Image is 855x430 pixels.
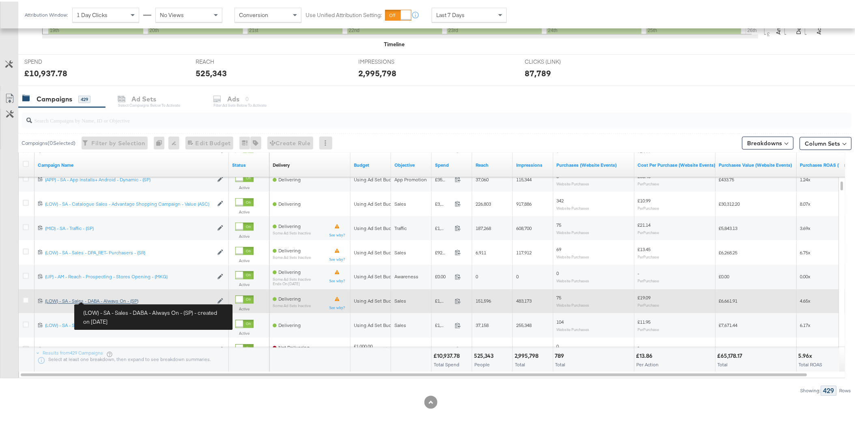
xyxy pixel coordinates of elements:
[435,160,469,167] a: The total amount spent to date.
[278,343,310,349] span: Not Delivering
[273,302,311,307] sub: Some Ad Sets Inactive
[278,199,301,205] span: Delivering
[795,12,803,33] text: Delivery
[45,175,213,181] div: (APP) - SA - App Installs+ Android - Dynamic - (SP)
[278,321,301,327] span: Delivering
[273,254,311,258] sub: Some Ad Sets Inactive
[232,160,266,167] a: Shows the current state of your Ad Campaign.
[196,56,256,64] span: REACH
[435,175,452,181] span: £350.59
[476,160,510,167] a: The number of people your ad was served to.
[636,351,655,359] div: £13.86
[638,245,651,251] span: £13.45
[45,321,213,328] a: (LOW) - SA - Sales - DPA_RET - ATC + Viewed 30d - Always On - (SR)
[354,321,399,327] div: Using Ad Set Budget
[515,360,525,366] span: Total
[45,297,213,303] div: (LOW) - SA - Sales - DABA - Always On - (SP)
[800,248,811,254] span: 6.75x
[306,10,382,17] label: Use Unified Attribution Setting:
[516,224,532,230] span: 608,700
[354,248,399,254] div: Using Ad Set Budget
[476,175,489,181] span: 37,060
[354,175,399,181] div: Using Ad Set Budget
[557,245,562,251] span: 69
[77,10,108,17] span: 1 Day Clicks
[638,318,651,324] span: £11.95
[557,204,590,209] sub: Website Purchases
[278,295,301,301] span: Delivering
[354,224,399,230] div: Using Ad Set Budget
[37,93,72,102] div: Campaigns
[515,351,541,359] div: 2,995,798
[719,160,794,167] a: The total value of the purchase actions tracked by your Custom Audience pixel on your website aft...
[638,180,659,185] sub: Per Purchase
[719,199,740,205] span: £30,312.20
[719,224,738,230] span: £5,843.13
[384,39,405,47] div: Timeline
[434,360,459,366] span: Total Spend
[638,220,651,226] span: £21.14
[638,277,659,282] sub: Per Purchase
[821,384,837,394] div: 429
[556,360,566,366] span: Total
[24,11,68,16] div: Attribution Window:
[45,199,213,206] a: (LOW) - SA - Catalogue Sales - Advantage Shopping Campaign - Value (ASC)
[354,160,388,167] a: The maximum amount you're willing to spend on your ads, on average each day or over the lifetime ...
[816,14,823,33] text: Actions
[638,160,716,167] a: The average cost for each purchase tracked by your Custom Audience pixel on your website after pe...
[638,301,659,306] sub: Per Purchase
[394,175,427,181] span: App Promotion
[235,305,254,310] label: Active
[557,301,590,306] sub: Website Purchases
[24,56,85,64] span: SPEND
[557,220,562,226] span: 75
[476,224,491,230] span: 187,268
[516,321,532,327] span: 255,348
[394,160,429,167] a: Your campaign's objective.
[557,269,559,275] span: 0
[516,160,550,167] a: The number of times your ad was served. On mobile apps an ad is counted as served the first time ...
[273,229,311,234] sub: Some Ad Sets Inactive
[38,160,226,167] a: Your campaign name.
[394,224,407,230] span: Traffic
[154,135,168,148] div: 0
[354,297,399,303] div: Using Ad Set Budget
[800,387,821,392] div: Showing:
[45,272,213,279] a: (UP) - AM - Reach - Prospecting - Stores Opening - (MKG)
[273,160,290,167] div: Delivery
[557,277,590,282] sub: Website Purchases
[435,224,452,230] span: £1,585.58
[557,293,562,299] span: 75
[638,196,651,202] span: £10.99
[435,321,452,327] span: £1,242.77
[516,297,532,303] span: 483,173
[717,351,745,359] div: £65,178.17
[839,387,852,392] div: Rows
[354,342,373,348] div: £1,000.00
[435,199,452,205] span: £3,757.12
[45,248,213,254] div: (LOW) - SA - Sales - DPA_RET- Purchasers - (SR)
[476,248,486,254] span: 6,911
[22,138,75,145] div: Campaigns ( 0 Selected)
[638,204,659,209] sub: Per Purchase
[436,10,465,17] span: Last 7 Days
[557,180,590,185] sub: Website Purchases
[638,269,640,275] span: -
[800,135,852,148] button: Column Sets
[525,56,586,64] span: CLICKS (LINK)
[557,326,590,331] sub: Website Purchases
[557,196,564,202] span: 342
[273,276,311,280] sub: Some Ad Sets Inactive
[476,272,478,278] span: 0
[354,199,399,206] div: Using Ad Set Budget
[278,221,301,228] span: Delivering
[638,342,640,348] span: -
[557,318,564,324] span: 104
[555,351,567,359] div: 789
[435,272,452,278] span: £0.00
[742,135,794,148] button: Breakdowns
[394,199,406,205] span: Sales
